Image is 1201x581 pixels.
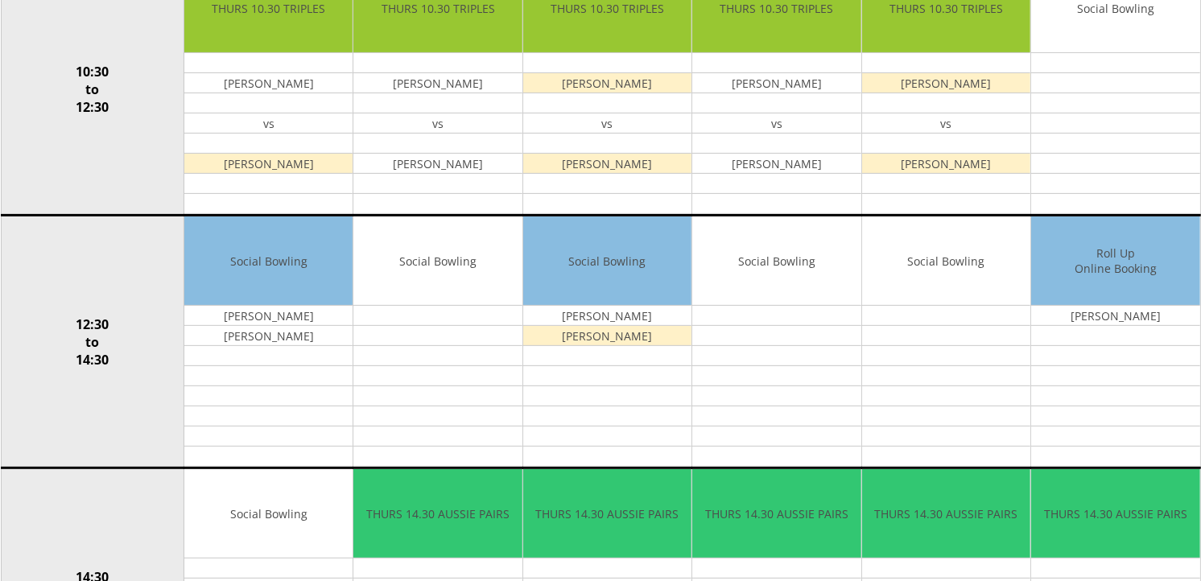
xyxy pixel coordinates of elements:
[1031,216,1199,306] td: Roll Up Online Booking
[184,469,353,558] td: Social Bowling
[862,469,1030,558] td: THURS 14.30 AUSSIE PAIRS
[692,154,861,174] td: [PERSON_NAME]
[353,73,522,93] td: [PERSON_NAME]
[523,216,691,306] td: Social Bowling
[184,154,353,174] td: [PERSON_NAME]
[353,216,522,306] td: Social Bowling
[184,216,353,306] td: Social Bowling
[184,113,353,134] td: vs
[692,216,861,306] td: Social Bowling
[523,326,691,346] td: [PERSON_NAME]
[862,73,1030,93] td: [PERSON_NAME]
[1031,469,1199,558] td: THURS 14.30 AUSSIE PAIRS
[1031,306,1199,326] td: [PERSON_NAME]
[523,73,691,93] td: [PERSON_NAME]
[353,469,522,558] td: THURS 14.30 AUSSIE PAIRS
[523,469,691,558] td: THURS 14.30 AUSSIE PAIRS
[692,113,861,134] td: vs
[184,306,353,326] td: [PERSON_NAME]
[353,113,522,134] td: vs
[862,154,1030,174] td: [PERSON_NAME]
[523,306,691,326] td: [PERSON_NAME]
[523,113,691,134] td: vs
[184,326,353,346] td: [PERSON_NAME]
[184,73,353,93] td: [PERSON_NAME]
[692,73,861,93] td: [PERSON_NAME]
[692,469,861,558] td: THURS 14.30 AUSSIE PAIRS
[862,113,1030,134] td: vs
[1,216,184,468] td: 12:30 to 14:30
[862,216,1030,306] td: Social Bowling
[353,154,522,174] td: [PERSON_NAME]
[523,154,691,174] td: [PERSON_NAME]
